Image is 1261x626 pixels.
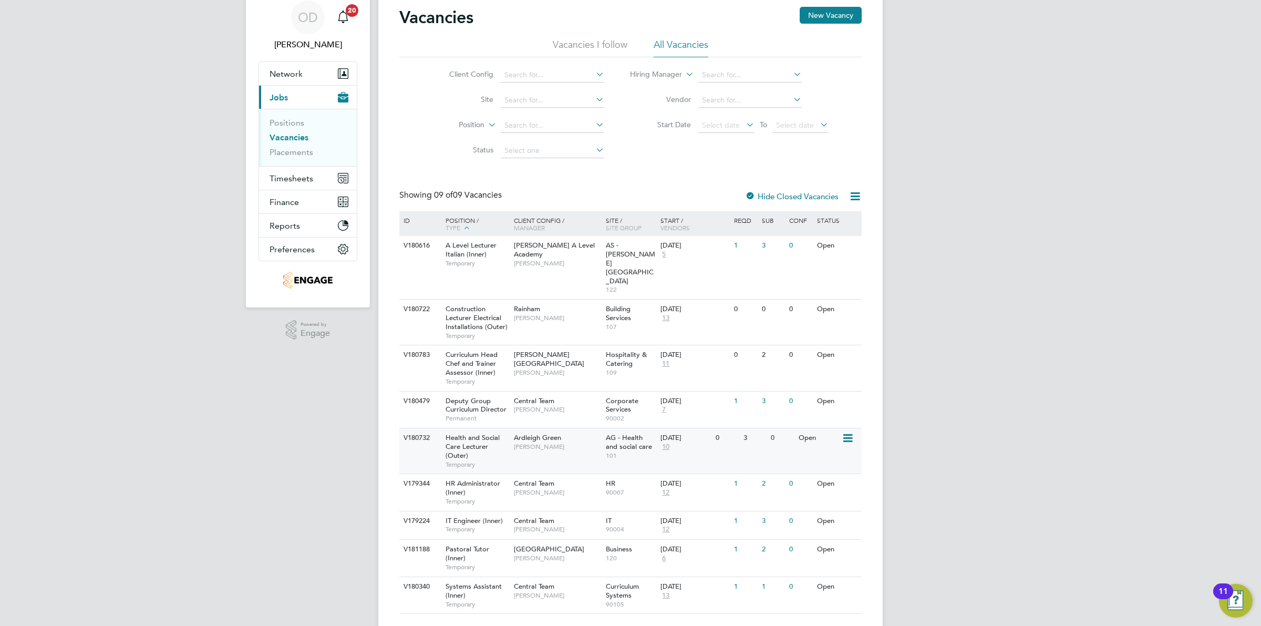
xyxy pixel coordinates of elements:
[606,285,656,294] span: 122
[606,600,656,609] span: 90105
[654,38,708,57] li: All Vacancies
[660,545,729,554] div: [DATE]
[741,428,768,448] div: 3
[346,4,358,17] span: 20
[446,377,509,386] span: Temporary
[501,143,604,158] input: Select one
[446,223,460,232] span: Type
[630,120,691,129] label: Start Date
[514,241,595,259] span: [PERSON_NAME] A Level Academy
[298,11,318,24] span: OD
[606,350,647,368] span: Hospitality & Catering
[731,392,759,411] div: 1
[731,345,759,365] div: 0
[606,304,631,322] span: Building Services
[446,332,509,340] span: Temporary
[401,540,438,559] div: V181188
[446,600,509,609] span: Temporary
[514,545,584,553] span: [GEOGRAPHIC_DATA]
[446,350,498,377] span: Curriculum Head Chef and Trainer Assessor (Inner)
[270,132,308,142] a: Vacancies
[270,147,313,157] a: Placements
[401,511,438,531] div: V179224
[270,221,300,231] span: Reports
[660,591,671,600] span: 13
[438,211,511,238] div: Position /
[401,300,438,319] div: V180722
[787,211,814,229] div: Conf
[514,314,601,322] span: [PERSON_NAME]
[768,428,795,448] div: 0
[787,474,814,494] div: 0
[446,582,502,600] span: Systems Assistant (Inner)
[606,368,656,377] span: 109
[514,582,554,591] span: Central Team
[446,516,503,525] span: IT Engineer (Inner)
[660,434,710,443] div: [DATE]
[433,145,493,155] label: Status
[434,190,453,200] span: 09 of
[1219,584,1253,618] button: Open Resource Center, 11 new notifications
[702,120,740,130] span: Select date
[433,95,493,104] label: Site
[660,582,729,591] div: [DATE]
[259,190,357,213] button: Finance
[514,259,601,268] span: [PERSON_NAME]
[446,241,497,259] span: A Level Lecturer Italian (Inner)
[446,497,509,506] span: Temporary
[660,443,671,451] span: 10
[446,414,509,423] span: Permanent
[731,474,759,494] div: 1
[787,345,814,365] div: 0
[401,236,438,255] div: V180616
[446,433,500,460] span: Health and Social Care Lecturer (Outer)
[759,211,787,229] div: Sub
[401,392,438,411] div: V180479
[814,392,860,411] div: Open
[606,582,639,600] span: Curriculum Systems
[606,525,656,533] span: 90004
[446,396,507,414] span: Deputy Group Curriculum Director
[401,211,438,229] div: ID
[731,211,759,229] div: Reqd
[501,93,604,108] input: Search for...
[270,244,315,254] span: Preferences
[660,488,671,497] span: 12
[606,396,638,414] span: Corporate Services
[514,304,540,313] span: Rainham
[787,511,814,531] div: 0
[731,577,759,597] div: 1
[787,540,814,559] div: 0
[630,95,691,104] label: Vendor
[514,223,545,232] span: Manager
[259,62,357,85] button: Network
[424,120,484,130] label: Position
[501,68,604,83] input: Search for...
[759,300,787,319] div: 0
[606,554,656,562] span: 120
[259,238,357,261] button: Preferences
[660,241,729,250] div: [DATE]
[446,525,509,533] span: Temporary
[787,577,814,597] div: 0
[553,38,627,57] li: Vacancies I follow
[757,118,770,131] span: To
[698,68,802,83] input: Search for...
[446,259,509,268] span: Temporary
[514,488,601,497] span: [PERSON_NAME]
[259,1,357,51] a: OD[PERSON_NAME]
[814,345,860,365] div: Open
[259,214,357,237] button: Reports
[814,211,860,229] div: Status
[514,350,584,368] span: [PERSON_NAME][GEOGRAPHIC_DATA]
[787,392,814,411] div: 0
[401,577,438,597] div: V180340
[399,190,504,201] div: Showing
[660,351,729,360] div: [DATE]
[514,525,601,533] span: [PERSON_NAME]
[514,443,601,451] span: [PERSON_NAME]
[759,540,787,559] div: 2
[660,397,729,406] div: [DATE]
[660,554,667,563] span: 6
[286,320,330,340] a: Powered byEngage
